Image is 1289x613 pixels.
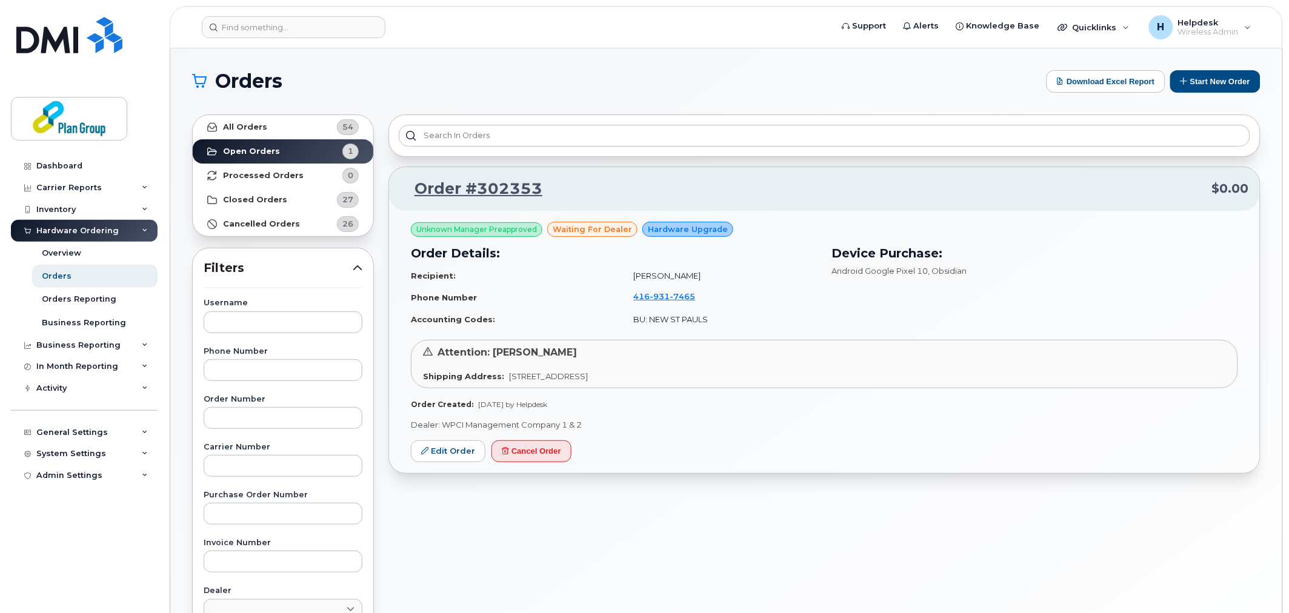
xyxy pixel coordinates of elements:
td: BU: NEW ST PAULS [623,309,818,330]
span: 7465 [670,291,696,301]
span: [DATE] by Helpdesk [478,400,547,409]
a: All Orders54 [193,115,373,139]
span: Orders [215,72,282,90]
span: Attention: [PERSON_NAME] [438,346,577,358]
span: waiting for dealer [553,224,632,235]
strong: Closed Orders [223,195,287,205]
label: Invoice Number [204,539,362,547]
strong: Shipping Address: [423,371,504,381]
h3: Device Purchase: [832,244,1239,262]
label: Purchase Order Number [204,491,362,499]
strong: Cancelled Orders [223,219,300,229]
a: Order #302353 [400,178,542,200]
label: Carrier Number [204,443,362,451]
span: 54 [342,121,353,133]
span: [STREET_ADDRESS] [509,371,588,381]
button: Download Excel Report [1047,70,1165,93]
strong: Accounting Codes: [411,314,495,324]
button: Start New Order [1170,70,1261,93]
label: Order Number [204,396,362,403]
strong: Recipient: [411,271,456,280]
input: Search in orders [399,125,1250,147]
span: , Obsidian [928,266,967,276]
span: Unknown Manager Preapproved [416,224,537,235]
a: Edit Order [411,440,485,463]
span: 27 [342,194,353,205]
span: 416 [634,291,696,301]
span: 1 [348,145,353,157]
span: 0 [348,170,353,181]
a: 4169317465 [634,291,710,301]
span: Hardware Upgrade [648,224,728,235]
span: 26 [342,218,353,230]
strong: Order Created: [411,400,473,409]
span: $0.00 [1212,180,1249,197]
h3: Order Details: [411,244,818,262]
a: Open Orders1 [193,139,373,164]
label: Dealer [204,587,362,595]
strong: Processed Orders [223,171,304,181]
button: Cancel Order [491,440,571,463]
td: [PERSON_NAME] [623,265,818,287]
strong: All Orders [223,122,267,132]
span: Filters [204,259,353,277]
label: Phone Number [204,348,362,356]
a: Closed Orders27 [193,188,373,212]
strong: Open Orders [223,147,280,156]
p: Dealer: WPCI Management Company 1 & 2 [411,419,1238,431]
span: Android Google Pixel 10 [832,266,928,276]
a: Processed Orders0 [193,164,373,188]
span: 931 [650,291,670,301]
strong: Phone Number [411,293,477,302]
label: Username [204,299,362,307]
a: Cancelled Orders26 [193,212,373,236]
